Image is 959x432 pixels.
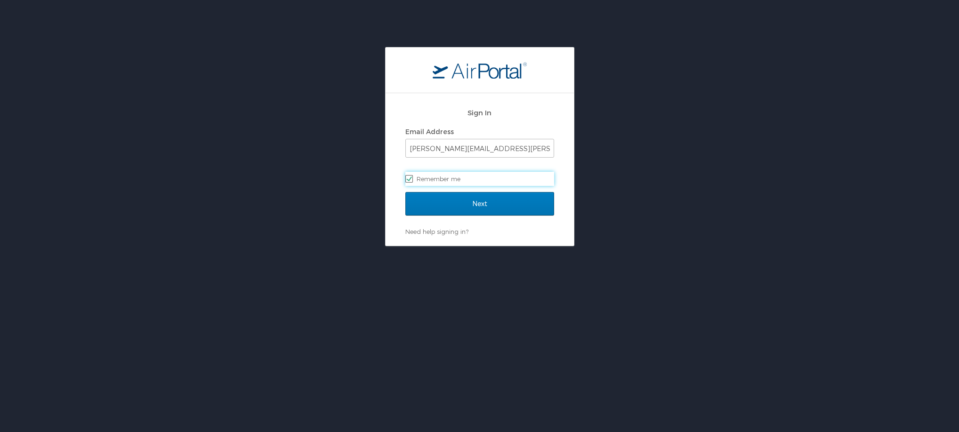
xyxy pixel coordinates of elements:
input: Next [405,192,554,216]
h2: Sign In [405,107,554,118]
img: logo [433,62,527,79]
label: Email Address [405,128,454,136]
label: Remember me [405,172,554,186]
a: Need help signing in? [405,228,468,235]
